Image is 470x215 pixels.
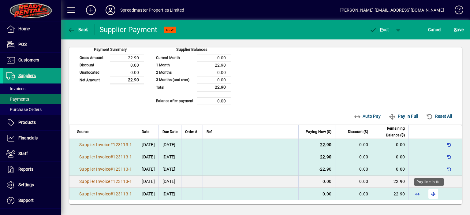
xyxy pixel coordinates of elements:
[110,54,144,61] td: 22.90
[142,179,155,184] span: [DATE]
[159,163,181,176] td: [DATE]
[66,24,90,35] button: Back
[359,154,368,159] span: 0.00
[18,57,39,62] span: Customers
[320,154,331,159] span: 22.90
[68,27,88,32] span: Back
[76,61,110,69] td: Discount
[79,142,110,147] span: Supplier Invoice
[76,54,110,61] td: Gross Amount
[110,167,113,172] span: #
[3,104,61,115] a: Purchase Orders
[376,125,405,139] span: Remaining Balance ($)
[389,111,418,121] span: Pay In Full
[77,154,134,160] a: Supplier Invoice#123113-1
[323,179,331,184] span: 0.00
[454,25,464,35] span: ave
[166,28,174,32] span: NEW
[18,198,34,203] span: Support
[79,167,110,172] span: Supplier Invoice
[359,167,368,172] span: 0.00
[110,142,113,147] span: #
[323,191,331,196] span: 0.00
[6,107,42,112] span: Purchase Orders
[3,131,61,146] a: Financials
[414,178,444,186] div: Pay line in full
[359,179,368,184] span: 0.00
[6,86,25,91] span: Invoices
[396,154,405,159] span: 0.00
[153,54,197,61] td: Current Month
[3,193,61,208] a: Support
[110,69,144,76] td: 0.00
[18,42,27,47] span: POS
[99,25,158,35] div: Supplier Payment
[110,191,113,196] span: #
[320,142,331,147] span: 22.90
[110,154,113,159] span: #
[79,191,110,196] span: Supplier Invoice
[77,128,88,135] span: Source
[306,128,331,135] span: Paying Now ($)
[159,139,181,151] td: [DATE]
[359,142,368,147] span: 0.00
[113,142,132,147] span: 123113-1
[207,128,212,135] span: Ref
[120,5,184,15] div: Spreadmaster Properties Limited
[77,178,134,185] a: Supplier Invoice#123113-1
[18,120,36,125] span: Products
[101,5,120,16] button: Profile
[110,179,113,184] span: #
[348,128,368,135] span: Discount ($)
[153,69,197,76] td: 2 Months
[159,188,181,200] td: [DATE]
[76,46,144,54] div: Payment Summary
[77,166,134,172] a: Supplier Invoice#123113-1
[113,191,132,196] span: 123113-1
[81,5,101,16] button: Add
[340,5,444,15] div: [PERSON_NAME] [EMAIL_ADDRESS][DOMAIN_NAME]
[76,76,110,84] td: Net Amount
[3,53,61,68] a: Customers
[153,40,231,105] app-page-summary-card: Supplier Balances
[79,179,110,184] span: Supplier Invoice
[110,76,144,84] td: 22.90
[77,141,134,148] a: Supplier Invoice#123113-1
[386,111,420,122] button: Pay In Full
[18,167,33,172] span: Reports
[3,177,61,193] a: Settings
[3,21,61,37] a: Home
[3,162,61,177] a: Reports
[366,24,392,35] button: Post
[153,76,197,83] td: 3 Months (and over)
[185,128,197,135] span: Order #
[392,191,405,196] span: -22.90
[18,182,34,187] span: Settings
[197,97,231,105] td: 0.00
[453,24,465,35] button: Save
[76,40,144,84] app-page-summary-card: Payment Summary
[162,128,177,135] span: Due Date
[394,179,405,184] span: 22.90
[153,83,197,91] td: Total
[3,37,61,52] a: POS
[153,61,197,69] td: 1 Month
[110,61,144,69] td: 0.00
[319,167,332,172] span: -22.90
[142,167,155,172] span: [DATE]
[142,142,155,147] span: [DATE]
[18,73,36,78] span: Suppliers
[380,27,383,32] span: P
[3,83,61,94] a: Invoices
[427,24,443,35] button: Cancel
[426,111,452,121] span: Reset All
[61,24,95,35] app-page-header-button: Back
[197,76,231,83] td: 0.00
[197,61,231,69] td: 22.90
[197,83,231,91] td: 22.90
[197,69,231,76] td: 0.00
[142,128,149,135] span: Date
[113,179,132,184] span: 123113-1
[3,146,61,161] a: Staff
[197,54,231,61] td: 0.00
